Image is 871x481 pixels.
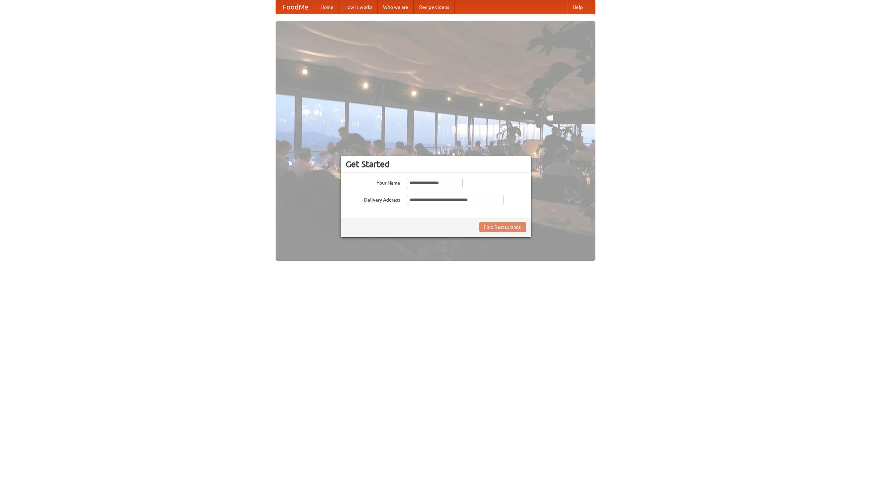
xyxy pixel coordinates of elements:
button: Find Restaurants! [479,222,526,232]
a: Help [567,0,588,14]
a: FoodMe [276,0,315,14]
a: Recipe videos [414,0,455,14]
label: Delivery Address [346,195,400,203]
a: Home [315,0,339,14]
label: Your Name [346,178,400,186]
a: Who we are [378,0,414,14]
a: How it works [339,0,378,14]
h3: Get Started [346,159,526,169]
